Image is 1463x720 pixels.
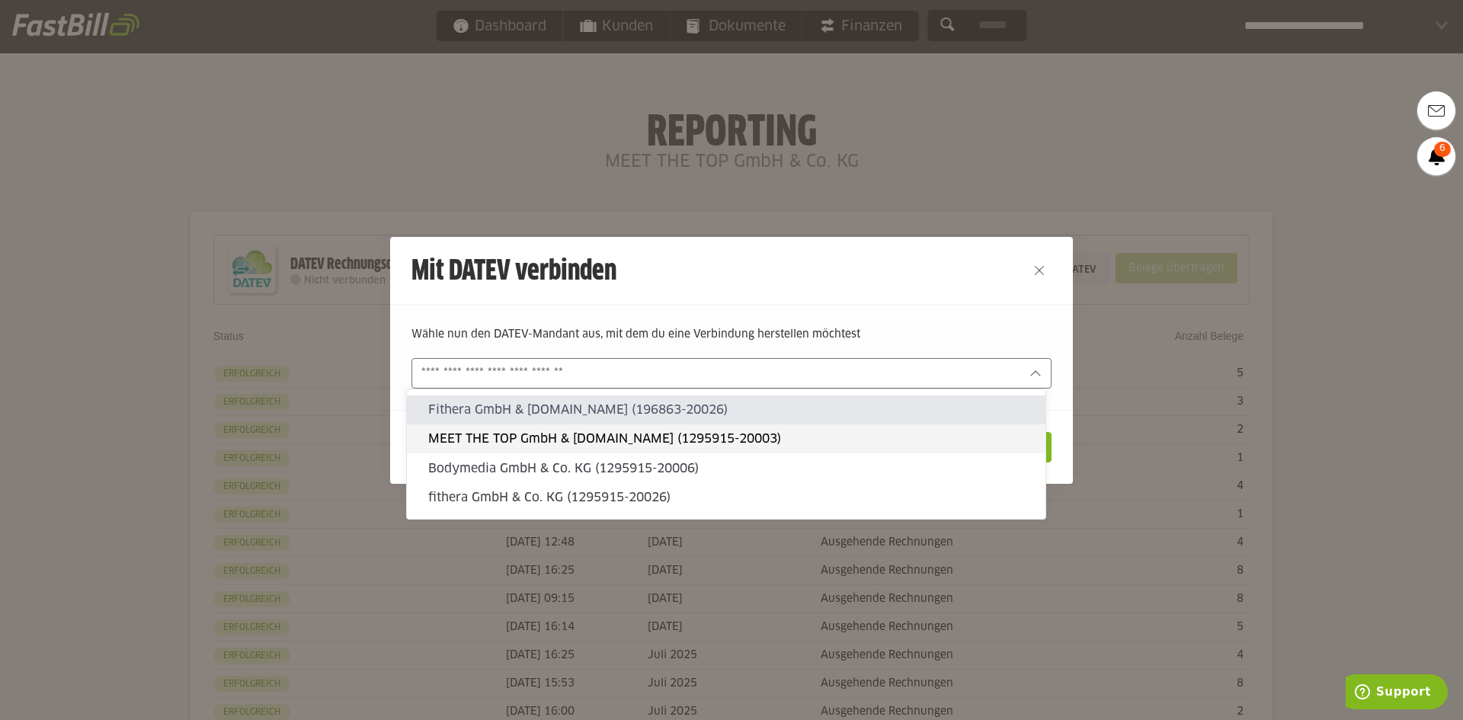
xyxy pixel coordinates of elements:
[407,453,1045,482] sl-option: Bodymedia GmbH & Co. KG (1295915-20006)
[1417,137,1455,175] a: 6
[407,395,1045,424] sl-option: Fithera GmbH & [DOMAIN_NAME] (196863-20026)
[407,483,1045,512] sl-option: fithera GmbH & Co. KG (1295915-20026)
[411,326,1052,343] p: Wähle nun den DATEV-Mandant aus, mit dem du eine Verbindung herstellen möchtest
[1434,142,1451,157] span: 6
[1346,674,1448,712] iframe: Öffnet ein Widget, in dem Sie weitere Informationen finden
[407,424,1045,453] sl-option: MEET THE TOP GmbH & [DOMAIN_NAME] (1295915-20003)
